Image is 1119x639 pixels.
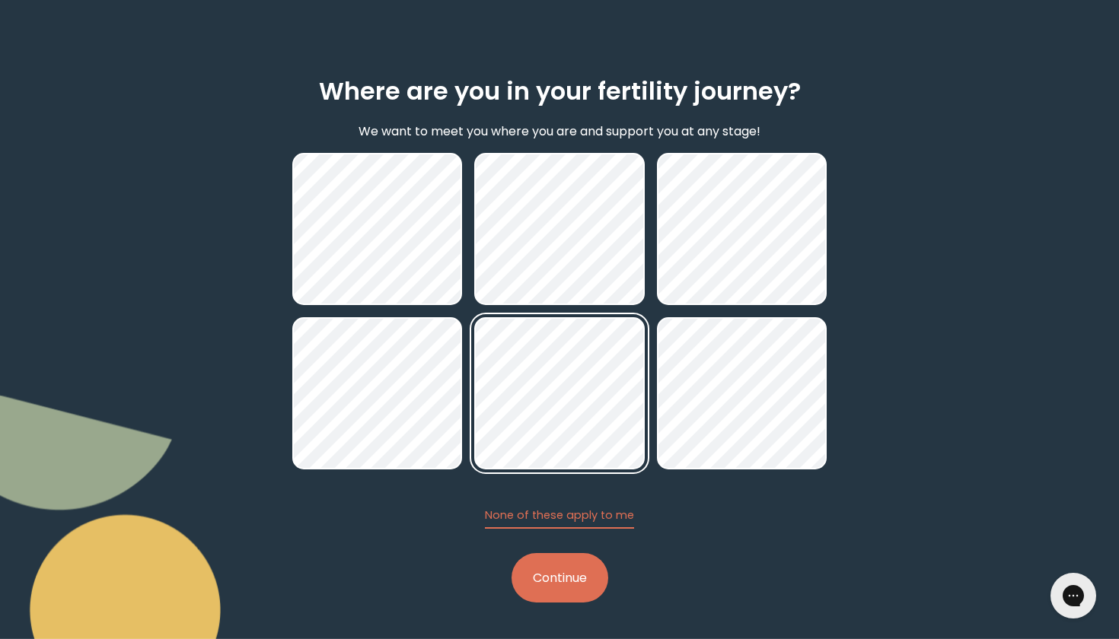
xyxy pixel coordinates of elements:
[319,73,801,110] h2: Where are you in your fertility journey?
[512,553,608,602] button: Continue
[359,122,760,141] p: We want to meet you where you are and support you at any stage!
[1043,567,1104,624] iframe: Gorgias live chat messenger
[485,507,634,529] button: None of these apply to me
